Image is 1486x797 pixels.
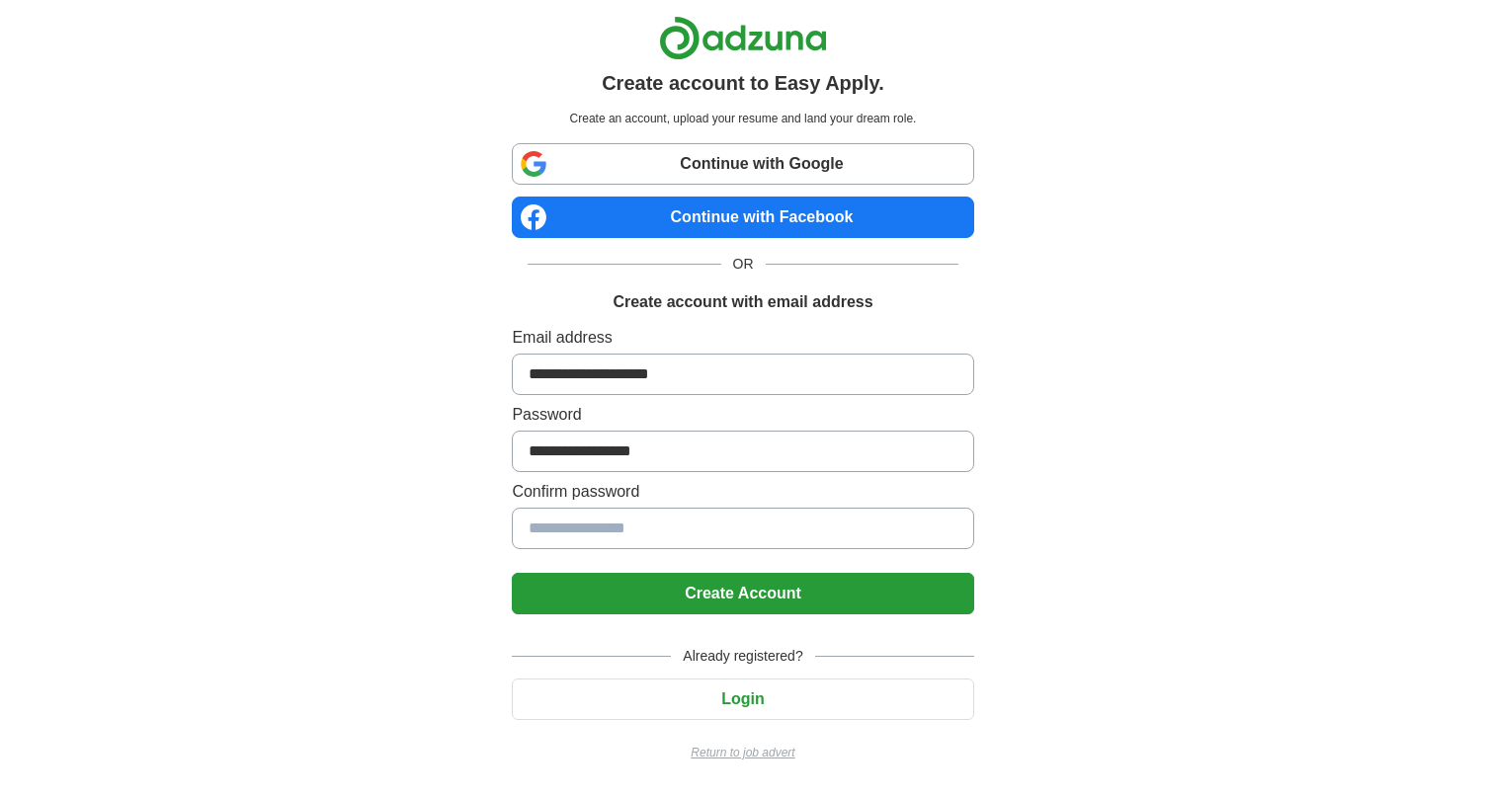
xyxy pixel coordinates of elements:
[512,403,973,427] label: Password
[512,143,973,185] a: Continue with Google
[659,16,827,60] img: Adzuna logo
[512,690,973,707] a: Login
[512,197,973,238] a: Continue with Facebook
[516,110,969,127] p: Create an account, upload your resume and land your dream role.
[721,254,766,275] span: OR
[602,68,884,98] h1: Create account to Easy Apply.
[512,678,973,720] button: Login
[671,646,814,667] span: Already registered?
[613,290,872,314] h1: Create account with email address
[512,480,973,504] label: Confirm password
[512,326,973,350] label: Email address
[512,744,973,761] a: Return to job advert
[512,573,973,614] button: Create Account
